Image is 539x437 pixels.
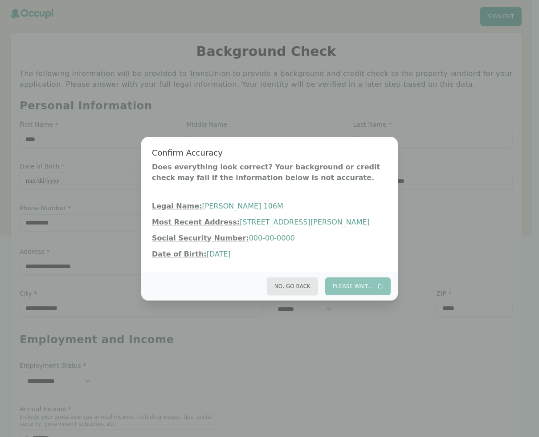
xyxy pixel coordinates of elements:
[152,148,387,158] h3: Confirm Accuracy
[267,277,318,295] button: No, Go Back
[202,202,283,210] span: [PERSON_NAME] 106M
[152,218,240,226] span: Most Recent Address:
[152,234,249,242] span: Social Security Number:
[207,250,231,258] span: [DATE]
[152,162,387,183] p: Does everything look correct? Your background or credit check may fail if the information below i...
[152,202,202,210] span: Legal Name:
[240,218,370,226] span: [STREET_ADDRESS][PERSON_NAME]
[152,250,207,258] span: Date of Birth:
[249,234,295,242] span: 000-00-0000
